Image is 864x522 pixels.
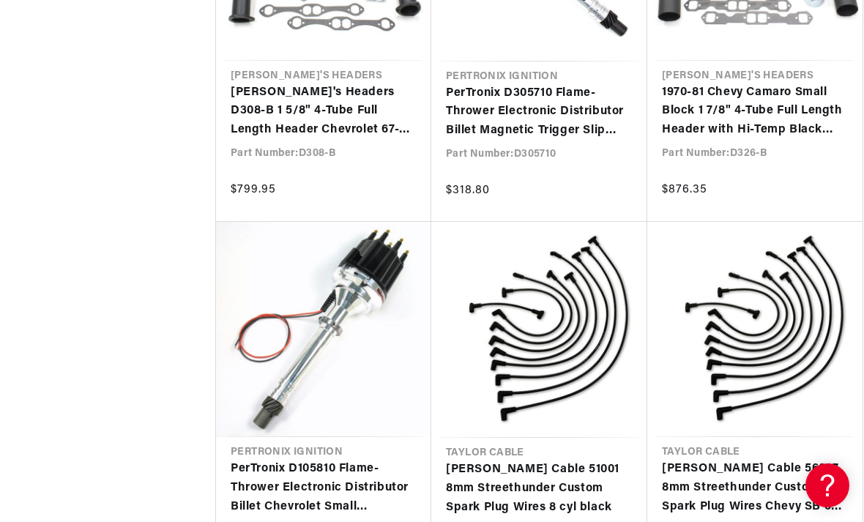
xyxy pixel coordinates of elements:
a: [PERSON_NAME] Cable 56027 8mm Streethunder Custom Spark Plug Wires Chevy SB ovc 90 deg [662,460,848,516]
a: PerTronix D305710 Flame-Thrower Electronic Distributor Billet Magnetic Trigger Slip Collar Chevro... [446,84,633,141]
a: [PERSON_NAME] Cable 51001 8mm Streethunder Custom Spark Plug Wires 8 cyl black [446,461,633,517]
a: 1970-81 Chevy Camaro Small Block 1 7/8" 4-Tube Full Length Header with Hi-Temp Black Coating [662,83,848,140]
a: [PERSON_NAME]'s Headers D308-B 1 5/8" 4-Tube Full Length Header Chevrolet 67-81 Camaro 64-77 Chev... [231,83,417,140]
a: PerTronix D105810 Flame-Thrower Electronic Distributor Billet Chevrolet Small Block/Big Block Sli... [231,460,417,516]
